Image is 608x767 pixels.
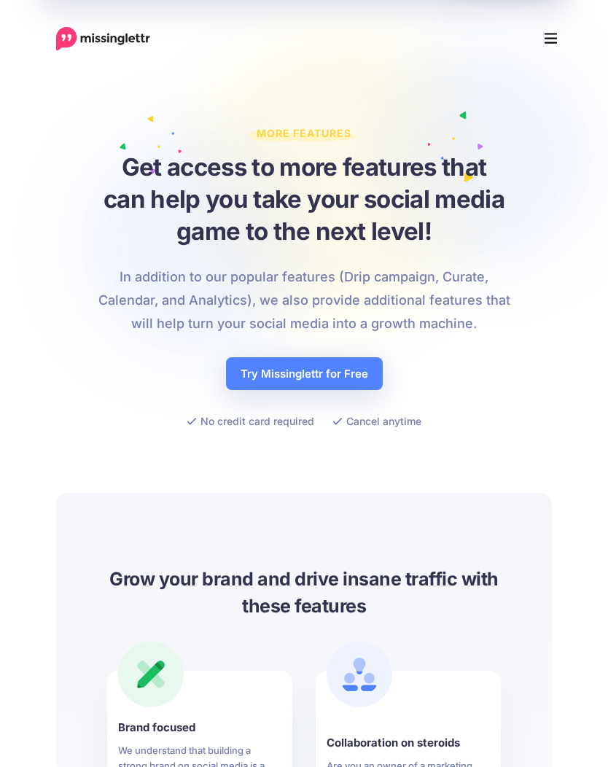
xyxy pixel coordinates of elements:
b: Collaboration on steroids [327,734,490,751]
a: Home [56,26,150,50]
span: More Features [249,127,359,147]
li: Cancel anytime [332,412,421,430]
li: No credit card required [187,412,314,430]
a: Try Missinglettr for Free [226,357,383,390]
button: Menu [535,24,567,53]
h3: Grow your brand and drive insane traffic with these features [107,566,501,620]
h1: Get access to more features that can help you take your social media game to the next level! [98,151,510,247]
b: Brand focused [118,719,281,736]
p: In addition to our popular features (Drip campaign, Curate, Calendar, and Analytics), we also pro... [98,265,510,335]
